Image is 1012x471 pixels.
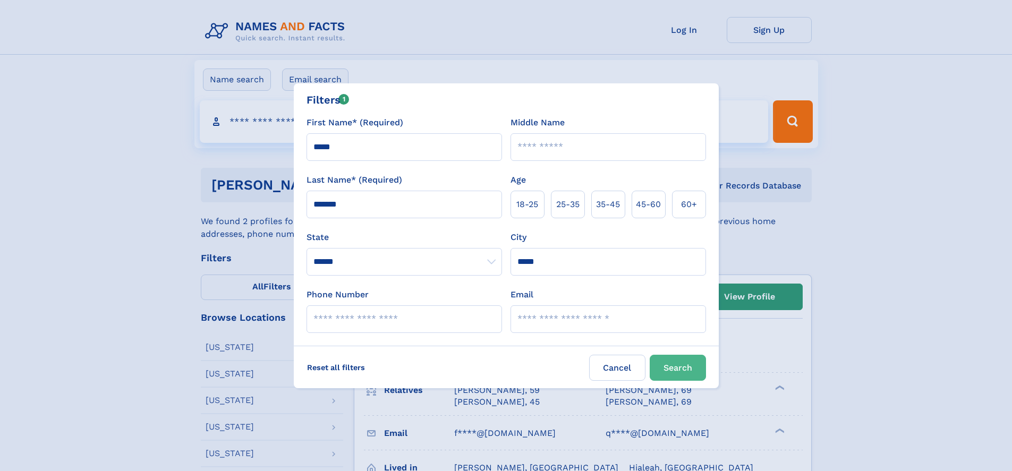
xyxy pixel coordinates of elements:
label: State [307,231,502,244]
span: 35‑45 [596,198,620,211]
span: 18‑25 [516,198,538,211]
div: Filters [307,92,350,108]
label: Middle Name [511,116,565,129]
label: Cancel [589,355,645,381]
button: Search [650,355,706,381]
span: 45‑60 [636,198,661,211]
span: 25‑35 [556,198,580,211]
label: Phone Number [307,288,369,301]
label: City [511,231,526,244]
label: Last Name* (Required) [307,174,402,186]
label: First Name* (Required) [307,116,403,129]
label: Email [511,288,533,301]
label: Age [511,174,526,186]
span: 60+ [681,198,697,211]
label: Reset all filters [300,355,372,380]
